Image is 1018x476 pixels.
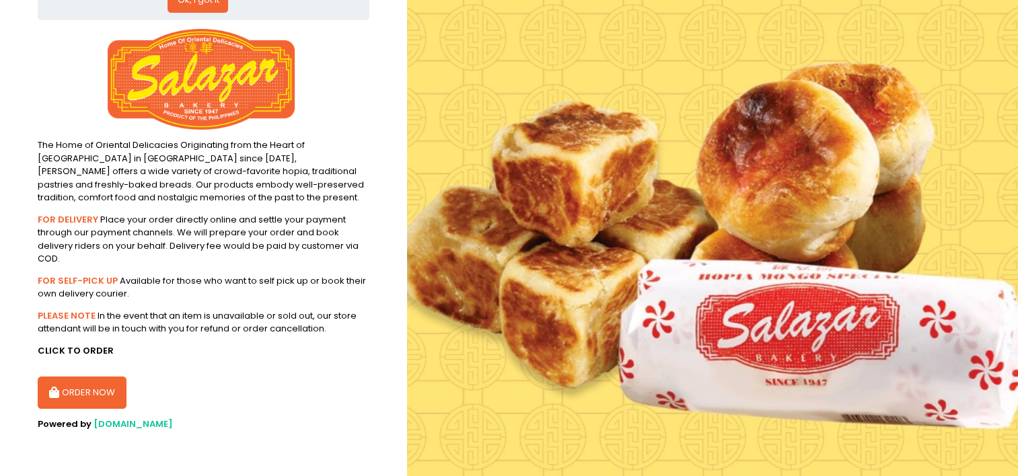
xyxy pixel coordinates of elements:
[38,309,369,335] div: In the event that an item is unavailable or sold out, our store attendant will be in touch with y...
[38,213,98,226] b: FOR DELIVERY
[38,418,369,431] div: Powered by
[38,274,118,287] b: FOR SELF-PICK UP
[38,274,369,301] div: Available for those who want to self pick up or book their own delivery courier.
[94,418,173,430] a: [DOMAIN_NAME]
[38,213,369,266] div: Place your order directly online and settle your payment through our payment channels. We will pr...
[38,138,369,204] div: The Home of Oriental Delicacies Originating from the Heart of [GEOGRAPHIC_DATA] in [GEOGRAPHIC_DA...
[108,29,295,130] img: Salazar Bakery
[38,376,126,409] button: ORDER NOW
[38,344,369,358] div: CLICK TO ORDER
[38,309,96,322] b: PLEASE NOTE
